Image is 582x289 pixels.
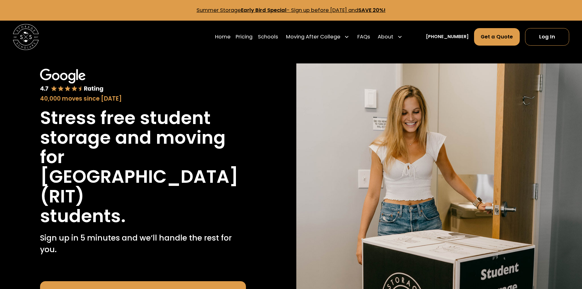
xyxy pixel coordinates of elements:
[236,28,253,46] a: Pricing
[357,28,370,46] a: FAQs
[525,28,569,46] a: Log In
[40,69,104,93] img: Google 4.7 star rating
[375,28,405,46] div: About
[215,28,231,46] a: Home
[378,33,393,41] div: About
[40,94,246,103] div: 40,000 moves since [DATE]
[283,28,352,46] div: Moving After College
[258,28,278,46] a: Schools
[241,7,287,14] strong: Early Bird Special
[426,33,469,40] a: [PHONE_NUMBER]
[40,167,246,206] h1: [GEOGRAPHIC_DATA] (RIT)
[40,232,246,256] p: Sign up in 5 minutes and we’ll handle the rest for you.
[40,206,126,226] h1: students.
[474,28,520,46] a: Get a Quote
[358,7,385,14] strong: SAVE 20%!
[197,7,385,14] a: Summer StorageEarly Bird Special- Sign up before [DATE] andSAVE 20%!
[286,33,340,41] div: Moving After College
[13,24,39,50] img: Storage Scholars main logo
[40,108,246,167] h1: Stress free student storage and moving for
